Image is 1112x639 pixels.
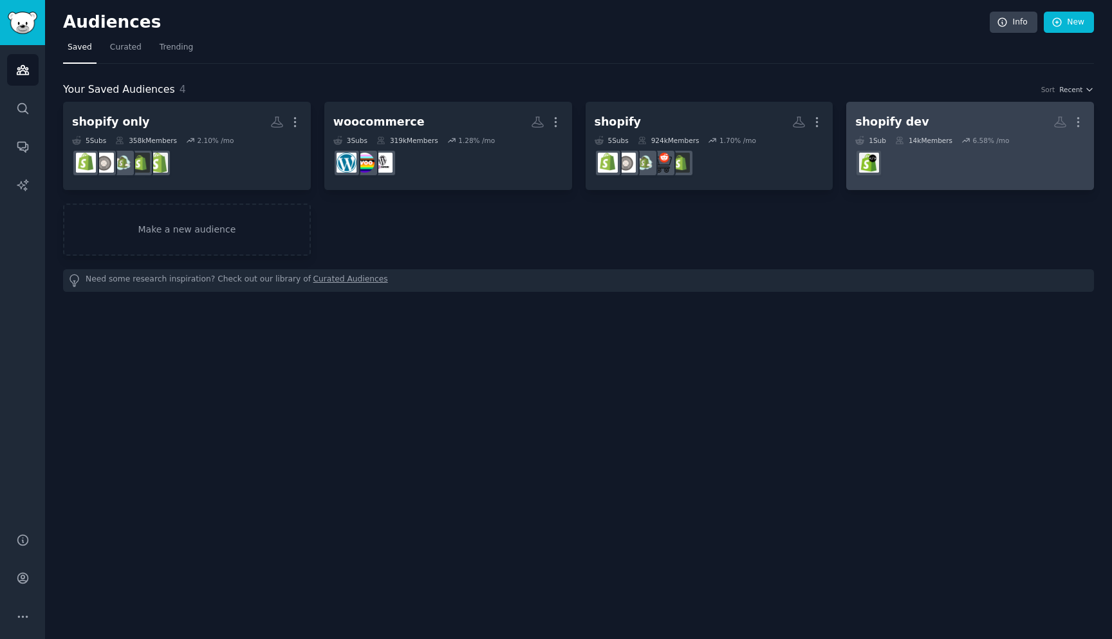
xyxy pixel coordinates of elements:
[376,136,438,145] div: 319k Members
[148,153,168,173] img: shopify_geeks
[63,102,311,190] a: shopify only5Subs358kMembers2.10% /moshopify_geeksShopifyWebsitesShopify_UsersShopifyeCommercesho...
[63,37,97,64] a: Saved
[313,274,388,287] a: Curated Audiences
[180,83,186,95] span: 4
[110,42,142,53] span: Curated
[670,153,690,173] img: ShopifyWebsites
[634,153,654,173] img: Shopify_Users
[595,114,641,130] div: shopify
[94,153,114,173] img: ShopifyeCommerce
[846,102,1094,190] a: shopify dev1Sub14kMembers6.58% /moshopifyDev
[324,102,572,190] a: woocommerce3Subs319kMembers1.28% /moWooCommerce_PluginswoocommerceWordpress
[1059,85,1082,94] span: Recent
[355,153,375,173] img: woocommerce
[106,37,146,64] a: Curated
[63,12,990,33] h2: Audiences
[63,269,1094,292] div: Need some research inspiration? Check out our library of
[63,82,175,98] span: Your Saved Audiences
[859,153,879,173] img: shopifyDev
[638,136,700,145] div: 924k Members
[855,136,886,145] div: 1 Sub
[160,42,193,53] span: Trending
[8,12,37,34] img: GummySearch logo
[586,102,833,190] a: shopify5Subs924kMembers1.70% /moShopifyWebsitesecommerceShopify_UsersShopifyeCommerceshopify
[1041,85,1055,94] div: Sort
[333,136,367,145] div: 3 Sub s
[72,136,106,145] div: 5 Sub s
[197,136,234,145] div: 2.10 % /mo
[63,204,311,256] a: Make a new audience
[76,153,96,173] img: shopify
[895,136,952,145] div: 14k Members
[719,136,756,145] div: 1.70 % /mo
[598,153,618,173] img: shopify
[652,153,672,173] img: ecommerce
[333,114,425,130] div: woocommerce
[373,153,393,173] img: WooCommerce_Plugins
[990,12,1037,33] a: Info
[112,153,132,173] img: Shopify_Users
[458,136,495,145] div: 1.28 % /mo
[130,153,150,173] img: ShopifyWebsites
[155,37,198,64] a: Trending
[595,136,629,145] div: 5 Sub s
[973,136,1010,145] div: 6.58 % /mo
[337,153,357,173] img: Wordpress
[1044,12,1094,33] a: New
[68,42,92,53] span: Saved
[1059,85,1094,94] button: Recent
[115,136,177,145] div: 358k Members
[616,153,636,173] img: ShopifyeCommerce
[72,114,149,130] div: shopify only
[855,114,929,130] div: shopify dev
